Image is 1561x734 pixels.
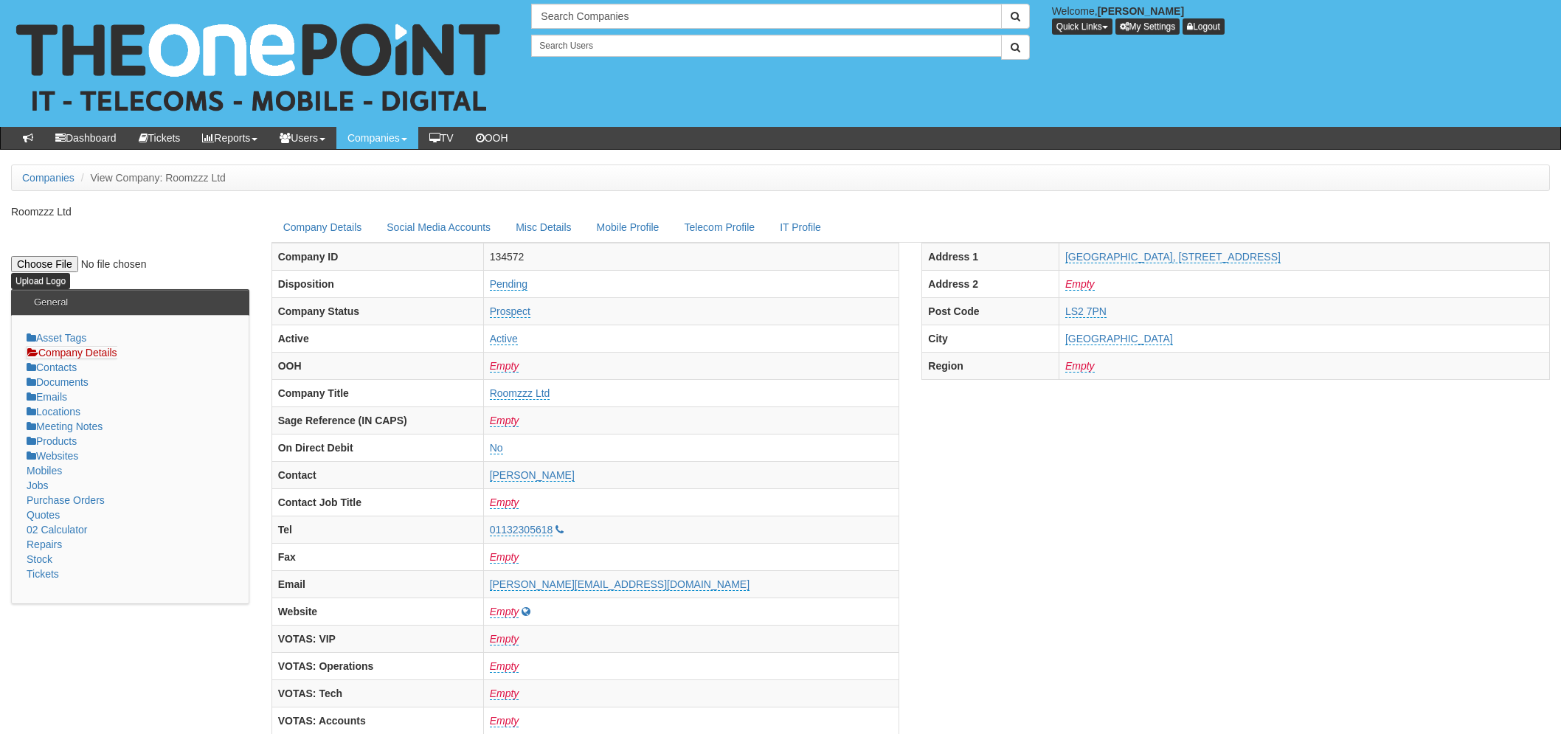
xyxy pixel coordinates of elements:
a: Products [27,435,77,447]
a: Empty [490,715,519,727]
th: VOTAS: VIP [271,626,483,653]
a: Companies [336,127,418,149]
a: Quotes [27,509,60,521]
a: Jobs [27,479,49,491]
a: Company Details [27,346,117,359]
td: 134572 [483,243,899,271]
a: Empty [490,688,519,700]
h3: General [27,290,75,315]
a: Documents [27,376,89,388]
a: Websites [27,450,78,462]
a: Logout [1183,18,1225,35]
a: Tickets [128,127,192,149]
a: TV [418,127,465,149]
th: Disposition [271,271,483,298]
a: Dashboard [44,127,128,149]
a: Empty [1065,278,1095,291]
a: Prospect [490,305,530,318]
th: Address 1 [922,243,1059,271]
input: Search Users [531,35,1001,57]
li: View Company: Roomzzz Ltd [77,170,226,185]
a: IT Profile [768,212,833,243]
a: Mobile Profile [585,212,671,243]
input: Upload Logo [11,273,70,289]
a: Tickets [27,568,59,580]
a: Roomzzz Ltd [490,387,550,400]
a: Company Details [271,212,374,243]
a: Mobiles [27,465,62,477]
a: Repairs [27,539,62,550]
b: [PERSON_NAME] [1098,5,1184,17]
a: Empty [490,633,519,645]
th: Active [271,325,483,353]
a: Empty [490,606,519,618]
a: [PERSON_NAME] [490,469,575,482]
a: Telecom Profile [672,212,766,243]
a: Empty [490,360,519,373]
th: On Direct Debit [271,434,483,462]
button: Quick Links [1052,18,1112,35]
th: Address 2 [922,271,1059,298]
a: 02 Calculator [27,524,88,536]
a: LS2 7PN [1065,305,1107,318]
a: 01132305618 [490,524,553,536]
th: VOTAS: Tech [271,680,483,707]
a: Contacts [27,361,77,373]
th: Company ID [271,243,483,271]
th: Post Code [922,298,1059,325]
a: Companies [22,172,75,184]
a: [GEOGRAPHIC_DATA] [1065,333,1173,345]
a: Empty [490,660,519,673]
a: My Settings [1115,18,1180,35]
a: Meeting Notes [27,420,103,432]
th: Sage Reference (IN CAPS) [271,407,483,434]
th: OOH [271,353,483,380]
a: Active [490,333,518,345]
th: Region [922,353,1059,380]
th: City [922,325,1059,353]
a: Social Media Accounts [375,212,502,243]
a: No [490,442,503,454]
a: Reports [191,127,269,149]
a: Asset Tags [27,332,86,344]
th: Website [271,598,483,626]
th: Company Status [271,298,483,325]
a: Empty [1065,360,1095,373]
a: Pending [490,278,527,291]
a: Empty [490,496,519,509]
th: VOTAS: Operations [271,653,483,680]
th: Contact Job Title [271,489,483,516]
div: Welcome, [1041,4,1561,35]
a: Empty [490,551,519,564]
a: Purchase Orders [27,494,105,506]
a: [GEOGRAPHIC_DATA], [STREET_ADDRESS] [1065,251,1281,263]
a: Empty [490,415,519,427]
th: Tel [271,516,483,544]
a: [PERSON_NAME][EMAIL_ADDRESS][DOMAIN_NAME] [490,578,750,591]
a: Stock [27,553,52,565]
input: Search Companies [531,4,1001,29]
a: Emails [27,391,67,403]
th: Email [271,571,483,598]
a: Locations [27,406,80,418]
th: Company Title [271,380,483,407]
p: Roomzzz Ltd [11,204,249,219]
a: Misc Details [504,212,583,243]
a: Users [269,127,336,149]
a: OOH [465,127,519,149]
th: Contact [271,462,483,489]
th: Fax [271,544,483,571]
